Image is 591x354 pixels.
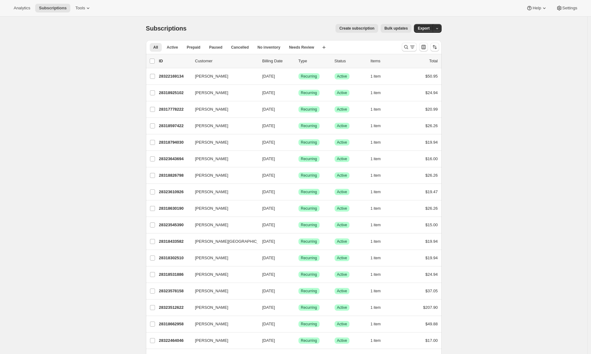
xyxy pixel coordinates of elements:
[425,289,438,293] span: $37.05
[301,74,317,79] span: Recurring
[381,24,411,33] button: Bulk updates
[191,104,254,114] button: [PERSON_NAME]
[337,305,347,310] span: Active
[337,74,347,79] span: Active
[159,156,190,162] p: 28323643694
[159,73,190,79] p: 28322169134
[159,122,438,130] div: 28318597422[PERSON_NAME][DATE]SuccessRecurringSuccessActive1 item$26.26
[337,322,347,327] span: Active
[301,272,317,277] span: Recurring
[425,107,438,112] span: $20.99
[195,58,257,64] p: Customer
[371,206,381,211] span: 1 item
[262,206,275,211] span: [DATE]
[301,338,317,343] span: Recurring
[301,222,317,227] span: Recurring
[371,289,381,294] span: 1 item
[159,237,438,246] div: 28318433582[PERSON_NAME][GEOGRAPHIC_DATA][DATE]SuccessRecurringSuccessActive1 item$19.94
[195,288,228,294] span: [PERSON_NAME]
[195,172,228,179] span: [PERSON_NAME]
[301,107,317,112] span: Recurring
[262,338,275,343] span: [DATE]
[337,206,347,211] span: Active
[301,256,317,261] span: Recurring
[262,156,275,161] span: [DATE]
[191,170,254,180] button: [PERSON_NAME]
[371,90,381,95] span: 1 item
[301,189,317,194] span: Recurring
[384,26,408,31] span: Bulk updates
[159,255,190,261] p: 28318302510
[371,256,381,261] span: 1 item
[191,203,254,213] button: [PERSON_NAME]
[159,304,190,311] p: 28323512622
[337,140,347,145] span: Active
[371,320,388,328] button: 1 item
[191,137,254,147] button: [PERSON_NAME]
[159,189,190,195] p: 28323610926
[371,74,381,79] span: 1 item
[159,221,438,229] div: 28323545390[PERSON_NAME][DATE]SuccessRecurringSuccessActive1 item$15.00
[262,140,275,145] span: [DATE]
[419,43,428,51] button: Customize table column order and visibility
[191,286,254,296] button: [PERSON_NAME]
[75,6,85,11] span: Tools
[298,58,330,64] div: Type
[371,237,388,246] button: 1 item
[257,45,280,50] span: No inventory
[425,156,438,161] span: $16.00
[195,156,228,162] span: [PERSON_NAME]
[337,272,347,277] span: Active
[425,239,438,244] span: $19.94
[159,171,438,180] div: 28318826798[PERSON_NAME][DATE]SuccessRecurringSuccessActive1 item$26.26
[159,204,438,213] div: 28318630190[PERSON_NAME][DATE]SuccessRecurringSuccessActive1 item$26.26
[35,4,70,12] button: Subscriptions
[371,270,388,279] button: 1 item
[159,58,438,64] div: IDCustomerBilling DateTypeStatusItemsTotal
[159,336,438,345] div: 28322464046[PERSON_NAME][DATE]SuccessRecurringSuccessActive1 item$17.00
[195,304,228,311] span: [PERSON_NAME]
[159,205,190,212] p: 28318630190
[191,319,254,329] button: [PERSON_NAME]
[191,121,254,131] button: [PERSON_NAME]
[195,123,228,129] span: [PERSON_NAME]
[191,253,254,263] button: [PERSON_NAME]
[418,26,429,31] span: Export
[159,254,438,262] div: 28318302510[PERSON_NAME][DATE]SuccessRecurringSuccessActive1 item$19.94
[337,338,347,343] span: Active
[159,172,190,179] p: 28318826798
[262,123,275,128] span: [DATE]
[371,204,388,213] button: 1 item
[319,43,329,52] button: Create new view
[301,289,317,294] span: Recurring
[159,303,438,312] div: 28323512622[PERSON_NAME][DATE]SuccessRecurringSuccessActive1 item$207.90
[195,106,228,112] span: [PERSON_NAME]
[425,222,438,227] span: $15.00
[159,72,438,81] div: 28322169134[PERSON_NAME][DATE]SuccessRecurringSuccessActive1 item$50.95
[371,156,381,161] span: 1 item
[209,45,223,50] span: Paused
[371,123,381,128] span: 1 item
[425,322,438,326] span: $49.88
[301,206,317,211] span: Recurring
[262,239,275,244] span: [DATE]
[371,122,388,130] button: 1 item
[425,90,438,95] span: $24.94
[191,88,254,98] button: [PERSON_NAME]
[425,123,438,128] span: $26.26
[159,222,190,228] p: 28323545390
[159,138,438,147] div: 28318794030[PERSON_NAME][DATE]SuccessRecurringSuccessActive1 item$19.94
[371,305,381,310] span: 1 item
[167,45,178,50] span: Active
[371,58,402,64] div: Items
[72,4,95,12] button: Tools
[195,139,228,146] span: [PERSON_NAME]
[371,336,388,345] button: 1 item
[195,90,228,96] span: [PERSON_NAME]
[371,254,388,262] button: 1 item
[195,255,228,261] span: [PERSON_NAME]
[301,322,317,327] span: Recurring
[301,305,317,310] span: Recurring
[159,155,438,163] div: 28323643694[PERSON_NAME][DATE]SuccessRecurringSuccessActive1 item$16.00
[425,173,438,178] span: $26.26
